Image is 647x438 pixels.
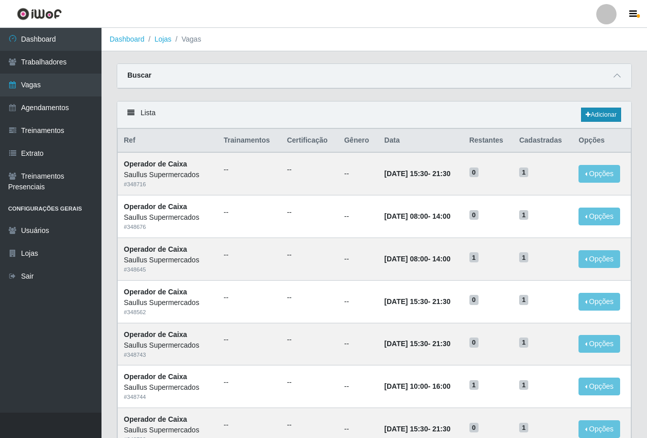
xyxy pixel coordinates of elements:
[124,308,212,317] div: # 348562
[124,297,212,308] div: Saullus Supermercados
[578,378,620,395] button: Opções
[519,423,528,433] span: 1
[124,255,212,265] div: Saullus Supermercados
[124,170,212,180] div: Saullus Supermercados
[124,382,212,393] div: Saullus Supermercados
[287,250,332,260] ul: --
[338,195,378,238] td: --
[578,165,620,183] button: Opções
[124,425,212,435] div: Saullus Supermercados
[127,71,151,79] strong: Buscar
[463,129,514,153] th: Restantes
[432,382,451,390] time: 16:00
[578,208,620,225] button: Opções
[519,295,528,305] span: 1
[124,373,187,381] strong: Operador de Caixa
[101,28,647,51] nav: breadcrumb
[287,292,332,303] ul: --
[224,292,275,303] ul: --
[224,420,275,430] ul: --
[519,252,528,262] span: 1
[378,129,463,153] th: Data
[287,420,332,430] ul: --
[124,415,187,423] strong: Operador de Caixa
[124,265,212,274] div: # 348645
[338,280,378,323] td: --
[384,255,450,263] strong: -
[519,167,528,178] span: 1
[110,35,145,43] a: Dashboard
[432,425,451,433] time: 21:30
[384,382,450,390] strong: -
[578,250,620,268] button: Opções
[224,377,275,388] ul: --
[519,338,528,348] span: 1
[287,334,332,345] ul: --
[384,297,450,306] strong: -
[154,35,171,43] a: Lojas
[124,223,212,231] div: # 348676
[432,340,451,348] time: 21:30
[124,245,187,253] strong: Operador de Caixa
[581,108,621,122] a: Adicionar
[124,212,212,223] div: Saullus Supermercados
[384,340,450,348] strong: -
[469,210,479,220] span: 0
[224,334,275,345] ul: --
[469,252,479,262] span: 1
[124,351,212,359] div: # 348743
[432,212,451,220] time: 14:00
[124,288,187,296] strong: Operador de Caixa
[287,207,332,218] ul: --
[384,212,428,220] time: [DATE] 08:00
[224,207,275,218] ul: --
[432,297,451,306] time: 21:30
[519,380,528,390] span: 1
[578,335,620,353] button: Opções
[118,129,218,153] th: Ref
[384,382,428,390] time: [DATE] 10:00
[224,164,275,175] ul: --
[124,203,187,211] strong: Operador de Caixa
[578,293,620,311] button: Opções
[469,338,479,348] span: 0
[338,238,378,280] td: --
[124,330,187,339] strong: Operador de Caixa
[338,323,378,365] td: --
[432,255,451,263] time: 14:00
[469,423,479,433] span: 0
[124,340,212,351] div: Saullus Supermercados
[469,167,479,178] span: 0
[384,425,428,433] time: [DATE] 15:30
[469,380,479,390] span: 1
[384,170,428,178] time: [DATE] 15:30
[469,295,479,305] span: 0
[384,212,450,220] strong: -
[287,377,332,388] ul: --
[117,102,631,128] div: Lista
[384,425,450,433] strong: -
[172,34,201,45] li: Vagas
[432,170,451,178] time: 21:30
[218,129,281,153] th: Trainamentos
[519,210,528,220] span: 1
[338,365,378,408] td: --
[384,340,428,348] time: [DATE] 15:30
[572,129,631,153] th: Opções
[384,255,428,263] time: [DATE] 08:00
[224,250,275,260] ul: --
[287,164,332,175] ul: --
[338,152,378,195] td: --
[578,420,620,438] button: Opções
[513,129,572,153] th: Cadastradas
[338,129,378,153] th: Gênero
[124,180,212,189] div: # 348716
[281,129,338,153] th: Certificação
[124,160,187,168] strong: Operador de Caixa
[384,297,428,306] time: [DATE] 15:30
[384,170,450,178] strong: -
[124,393,212,401] div: # 348744
[17,8,62,20] img: CoreUI Logo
